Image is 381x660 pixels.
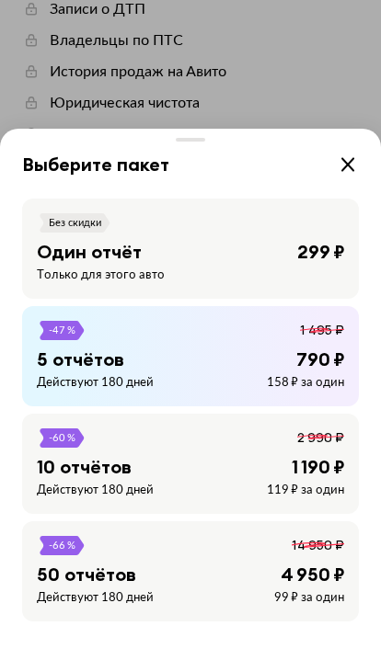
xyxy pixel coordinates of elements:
[37,347,124,371] div: 5 отчётов
[48,536,76,555] span: -66 %
[37,240,142,264] div: Один отчёт
[296,347,344,371] div: 790 ₽
[48,213,102,233] span: Без скидки
[22,153,169,176] div: Выберите пакет
[292,536,344,553] span: 14 950 ₽
[48,321,76,340] span: -47 %
[37,590,154,607] div: Действуют 180 дней
[37,563,136,586] div: 50 отчётов
[267,375,344,392] div: 158 ₽ за один
[37,375,154,392] div: Действуют 180 дней
[48,428,76,448] span: -60 %
[281,563,344,586] div: 4 950 ₽
[300,321,344,338] span: 1 495 ₽
[297,240,344,264] div: 299 ₽
[274,590,344,607] div: 99 ₽ за один
[292,455,344,479] div: 1 190 ₽
[37,483,154,499] div: Действуют 180 дней
[297,428,344,446] span: 2 990 ₽
[37,455,132,479] div: 10 отчётов
[37,267,165,284] div: Только для этого авто
[267,483,344,499] div: 119 ₽ за один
